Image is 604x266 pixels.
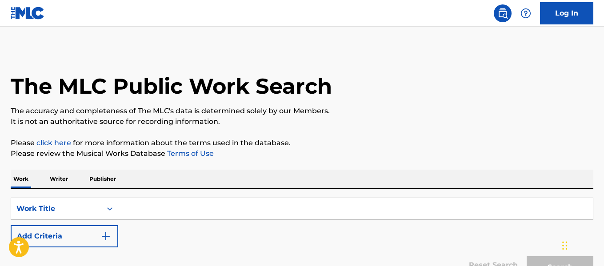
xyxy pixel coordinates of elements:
[540,2,593,24] a: Log In
[562,232,568,259] div: Drag
[11,148,593,159] p: Please review the Musical Works Database
[560,223,604,266] iframe: Chat Widget
[11,116,593,127] p: It is not an authoritative source for recording information.
[11,7,45,20] img: MLC Logo
[47,170,71,188] p: Writer
[36,139,71,147] a: click here
[517,4,535,22] div: Help
[494,4,512,22] a: Public Search
[100,231,111,242] img: 9d2ae6d4665cec9f34b9.svg
[16,203,96,214] div: Work Title
[11,225,118,247] button: Add Criteria
[497,8,508,19] img: search
[165,149,214,158] a: Terms of Use
[87,170,119,188] p: Publisher
[520,8,531,19] img: help
[11,138,593,148] p: Please for more information about the terms used in the database.
[11,106,593,116] p: The accuracy and completeness of The MLC's data is determined solely by our Members.
[11,170,31,188] p: Work
[11,73,332,99] h1: The MLC Public Work Search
